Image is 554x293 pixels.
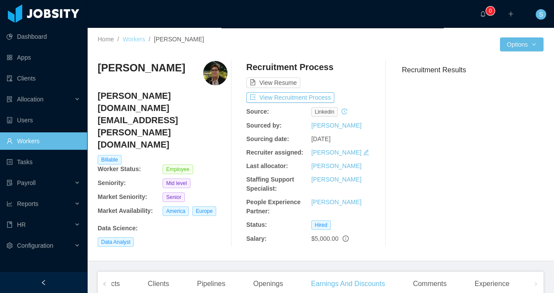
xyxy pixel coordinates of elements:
[246,79,300,86] a: icon: file-textView Resume
[17,96,44,103] span: Allocation
[7,180,13,186] i: icon: file-protect
[7,201,13,207] i: icon: line-chart
[163,206,189,216] span: America
[98,207,153,214] b: Market Availability:
[7,70,80,87] a: icon: auditClients
[98,165,141,172] b: Worker Status:
[246,122,282,129] b: Sourced by:
[534,282,538,286] i: icon: right
[98,155,122,165] span: Billable
[192,206,216,216] span: Europe
[98,179,126,186] b: Seniority:
[163,165,193,174] span: Employee
[246,221,267,228] b: Status:
[508,11,514,17] i: icon: plus
[163,192,185,202] span: Senior
[246,92,334,103] button: icon: exportView Recruitment Process
[486,7,495,15] sup: 0
[122,36,145,43] a: Workers
[246,149,303,156] b: Recruiter assigned:
[539,9,543,20] span: S
[17,200,38,207] span: Reports
[311,135,330,142] span: [DATE]
[7,153,80,171] a: icon: profileTasks
[402,64,544,75] h3: Recruitment Results
[203,61,228,85] img: 3414dd0c-e5d8-456f-aa17-ed71d88f9161_664f6e265a2ef-400w.png
[500,37,544,51] button: Optionsicon: down
[311,235,338,242] span: $5,000.00
[311,199,361,205] a: [PERSON_NAME]
[7,222,13,228] i: icon: book
[311,107,338,117] span: linkedin
[7,96,13,102] i: icon: solution
[102,282,107,286] i: icon: left
[341,108,347,115] i: icon: history
[246,94,334,101] a: icon: exportView Recruitment Process
[17,179,36,186] span: Payroll
[7,28,80,45] a: icon: pie-chartDashboard
[246,77,300,88] button: icon: file-textView Resume
[480,11,486,17] i: icon: bell
[17,221,26,228] span: HR
[363,149,369,155] i: icon: edit
[17,242,53,249] span: Configuration
[246,235,267,242] b: Salary:
[117,36,119,43] span: /
[311,176,361,183] a: [PERSON_NAME]
[98,225,138,232] b: Data Science :
[163,178,190,188] span: Mid level
[98,61,185,75] h3: [PERSON_NAME]
[343,236,349,242] span: info-circle
[149,36,150,43] span: /
[154,36,204,43] span: [PERSON_NAME]
[98,90,228,151] h4: [PERSON_NAME][DOMAIN_NAME][EMAIL_ADDRESS][PERSON_NAME][DOMAIN_NAME]
[98,237,134,247] span: Data Analyst
[98,193,147,200] b: Market Seniority:
[7,111,80,129] a: icon: robotUsers
[246,108,269,115] b: Source:
[7,132,80,150] a: icon: userWorkers
[311,220,331,230] span: Hired
[311,122,361,129] a: [PERSON_NAME]
[311,162,361,169] a: [PERSON_NAME]
[7,242,13,249] i: icon: setting
[246,199,301,215] b: People Experience Partner:
[7,49,80,66] a: icon: appstoreApps
[246,176,294,192] b: Staffing Support Specialist:
[311,149,361,156] a: [PERSON_NAME]
[246,162,288,169] b: Last allocator:
[98,36,114,43] a: Home
[246,135,289,142] b: Sourcing date:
